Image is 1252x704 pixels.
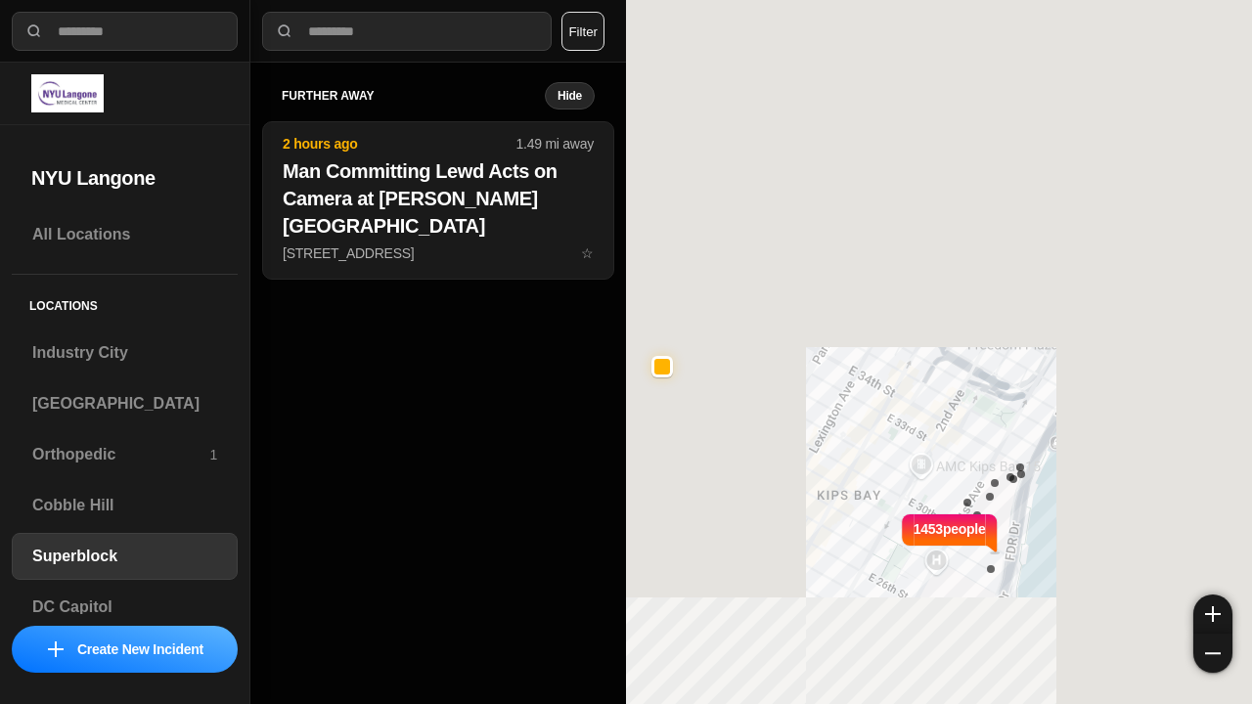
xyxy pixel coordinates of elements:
h3: Superblock [32,545,217,568]
button: iconCreate New Incident [12,626,238,673]
h3: Cobble Hill [32,494,217,517]
h3: [GEOGRAPHIC_DATA] [32,392,217,416]
h5: further away [282,88,545,104]
a: Orthopedic1 [12,431,238,478]
img: zoom-out [1205,645,1221,661]
img: notch [986,511,1001,554]
img: icon [48,641,64,657]
img: logo [31,74,104,112]
span: star [581,245,594,261]
p: [STREET_ADDRESS] [283,243,594,263]
a: 2 hours ago1.49 mi awayMan Committing Lewd Acts on Camera at [PERSON_NAME][GEOGRAPHIC_DATA][STREE... [262,244,614,261]
p: Create New Incident [77,639,203,659]
p: 2 hours ago [283,134,516,154]
img: notch [899,511,914,554]
p: 1.49 mi away [516,134,594,154]
h3: Industry City [32,341,217,365]
a: DC Capitol [12,584,238,631]
button: 2 hours ago1.49 mi awayMan Committing Lewd Acts on Camera at [PERSON_NAME][GEOGRAPHIC_DATA][STREE... [262,121,614,280]
button: zoom-out [1193,634,1232,673]
a: Superblock [12,533,238,580]
img: search [275,22,294,41]
h3: Orthopedic [32,443,209,466]
button: zoom-in [1193,594,1232,634]
h2: NYU Langone [31,164,218,192]
h2: Man Committing Lewd Acts on Camera at [PERSON_NAME][GEOGRAPHIC_DATA] [283,157,594,240]
a: Cobble Hill [12,482,238,529]
small: Hide [558,88,582,104]
h5: Locations [12,275,238,330]
p: 1 [209,445,217,464]
a: Industry City [12,330,238,376]
button: Hide [545,82,595,110]
img: zoom-in [1205,606,1221,622]
a: All Locations [12,211,238,258]
h3: All Locations [32,223,217,246]
p: 1453 people [914,519,986,562]
button: Filter [561,12,604,51]
h3: DC Capitol [32,595,217,619]
a: [GEOGRAPHIC_DATA] [12,380,238,427]
img: search [24,22,44,41]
